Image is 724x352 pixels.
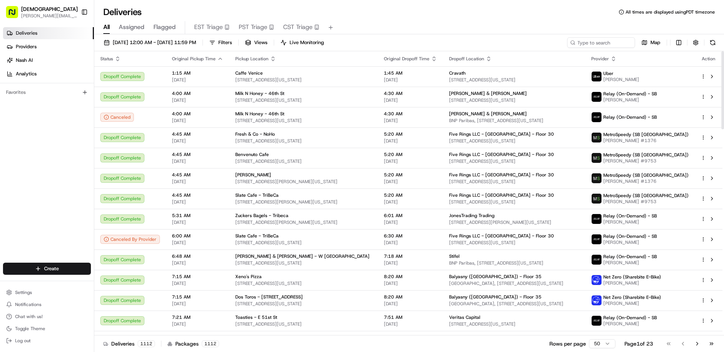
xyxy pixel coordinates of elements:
[172,192,223,198] span: 4:45 AM
[172,301,223,307] span: [DATE]
[16,43,37,50] span: Providers
[384,280,437,286] span: [DATE]
[449,199,579,205] span: [STREET_ADDRESS][US_STATE]
[218,39,232,46] span: Filters
[592,214,601,224] img: relay_logo_black.png
[384,56,429,62] span: Original Dropoff Time
[384,192,437,198] span: 5:20 AM
[235,77,372,83] span: [STREET_ADDRESS][US_STATE]
[384,260,437,266] span: [DATE]
[603,321,657,327] span: [PERSON_NAME]
[194,23,223,32] span: EST Triage
[235,179,372,185] span: [STREET_ADDRESS][PERSON_NAME][US_STATE]
[172,253,223,259] span: 6:48 AM
[449,158,579,164] span: [STREET_ADDRESS][US_STATE]
[449,152,554,158] span: Five Rings LLC - [GEOGRAPHIC_DATA] - Floor 30
[172,77,223,83] span: [DATE]
[384,274,437,280] span: 8:20 AM
[235,90,284,96] span: Milk N Honey - 46th St
[119,23,144,32] span: Assigned
[15,326,45,332] span: Toggle Theme
[384,152,437,158] span: 5:20 AM
[100,56,113,62] span: Status
[235,335,293,341] span: [PERSON_NAME] - Chelsea
[384,301,437,307] span: [DATE]
[592,92,601,102] img: relay_logo_black.png
[3,287,91,298] button: Settings
[384,314,437,320] span: 7:51 AM
[235,321,372,327] span: [STREET_ADDRESS][US_STATE]
[449,179,579,185] span: [STREET_ADDRESS][US_STATE]
[384,70,437,76] span: 1:45 AM
[235,138,372,144] span: [STREET_ADDRESS][US_STATE]
[449,301,579,307] span: [GEOGRAPHIC_DATA], [STREET_ADDRESS][US_STATE]
[290,39,324,46] span: Live Monitoring
[235,314,277,320] span: Toasties - E 51st St
[592,153,601,163] img: metro_speed_logo.png
[172,56,216,62] span: Original Pickup Time
[3,3,78,21] button: [DEMOGRAPHIC_DATA][PERSON_NAME][EMAIL_ADDRESS][DOMAIN_NAME]
[449,70,466,76] span: Cravath
[384,219,437,225] span: [DATE]
[16,57,33,64] span: Nash AI
[449,213,494,219] span: JonesTrading Trading
[16,70,37,77] span: Analytics
[277,37,327,48] button: Live Monitoring
[172,294,223,300] span: 7:15 AM
[603,172,689,178] span: MetroSpeedy (SB [GEOGRAPHIC_DATA])
[449,314,480,320] span: Veritas Capital
[384,294,437,300] span: 8:20 AM
[44,265,59,272] span: Create
[138,340,155,347] div: 1112
[603,193,689,199] span: MetroSpeedy (SB [GEOGRAPHIC_DATA])
[235,158,372,164] span: [STREET_ADDRESS][US_STATE]
[172,274,223,280] span: 7:15 AM
[701,56,716,62] div: Action
[603,239,657,245] span: [PERSON_NAME]
[21,13,78,19] button: [PERSON_NAME][EMAIL_ADDRESS][DOMAIN_NAME]
[100,235,160,244] div: Canceled By Provider
[603,274,661,280] span: Net Zero (Sharebite E-Bike)
[638,37,664,48] button: Map
[100,113,134,122] button: Canceled
[103,6,142,18] h1: Deliveries
[15,289,32,295] span: Settings
[3,263,91,275] button: Create
[384,321,437,327] span: [DATE]
[449,56,484,62] span: Dropoff Location
[172,90,223,96] span: 4:00 AM
[206,37,235,48] button: Filters
[603,280,661,286] span: [PERSON_NAME]
[3,54,94,66] a: Nash AI
[235,111,284,117] span: Milk N Honey - 46th St
[384,172,437,178] span: 5:20 AM
[235,131,275,137] span: Fresh & Co - NoHo
[235,294,303,300] span: Dos Toros - [STREET_ADDRESS]
[172,111,223,117] span: 4:00 AM
[235,199,372,205] span: [STREET_ADDRESS][PERSON_NAME][US_STATE]
[172,321,223,327] span: [DATE]
[449,131,554,137] span: Five Rings LLC - [GEOGRAPHIC_DATA] - Floor 30
[449,192,554,198] span: Five Rings LLC - [GEOGRAPHIC_DATA] - Floor 30
[235,152,269,158] span: Benvenuto Cafe
[235,301,372,307] span: [STREET_ADDRESS][US_STATE]
[283,23,313,32] span: CST Triage
[449,172,554,178] span: Five Rings LLC - [GEOGRAPHIC_DATA] - Floor 30
[650,39,660,46] span: Map
[172,314,223,320] span: 7:21 AM
[707,37,718,48] button: Refresh
[592,316,601,326] img: relay_logo_black.png
[384,179,437,185] span: [DATE]
[384,199,437,205] span: [DATE]
[235,274,262,280] span: Xeno's Pizza
[603,199,689,205] span: [PERSON_NAME] #9753
[603,77,639,83] span: [PERSON_NAME]
[592,234,601,244] img: relay_logo_black.png
[603,152,689,158] span: MetroSpeedy (SB [GEOGRAPHIC_DATA])
[172,138,223,144] span: [DATE]
[592,133,601,142] img: metro_speed_logo.png
[592,295,601,305] img: net_zero_logo.png
[591,56,609,62] span: Provider
[592,173,601,183] img: metro_speed_logo.png
[449,90,527,96] span: [PERSON_NAME] & [PERSON_NAME]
